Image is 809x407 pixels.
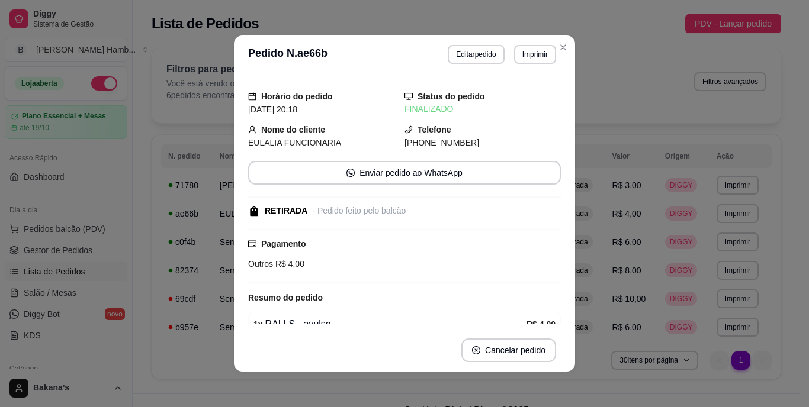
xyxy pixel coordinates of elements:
button: Imprimir [514,45,556,64]
strong: R$ 4,00 [527,319,556,329]
strong: Pagamento [261,239,306,248]
span: user [248,125,256,134]
button: Editarpedido [448,45,504,64]
div: RALLS - avulso [253,317,527,331]
strong: Horário do pedido [261,92,333,101]
h3: Pedido N. ae66b [248,45,328,64]
span: desktop [404,92,413,101]
div: RETIRADA [265,205,307,217]
button: whats-appEnviar pedido ao WhatsApp [248,161,561,185]
span: calendar [248,92,256,101]
strong: Resumo do pedido [248,293,323,302]
div: FINALIZADO [404,103,561,115]
span: [DATE] 20:18 [248,105,297,114]
div: - Pedido feito pelo balcão [312,205,406,217]
span: phone [404,125,413,134]
span: [PHONE_NUMBER] [404,138,479,147]
span: Outros [248,259,273,269]
span: EULALIA FUNCIONARIA [248,138,341,147]
span: whats-app [346,169,355,177]
strong: 1 x [253,319,263,329]
span: close-circle [472,346,480,354]
button: close-circleCancelar pedido [461,338,556,362]
button: Close [554,38,573,57]
span: R$ 4,00 [273,259,304,269]
span: credit-card [248,240,256,248]
strong: Status do pedido [418,92,485,101]
strong: Nome do cliente [261,125,325,134]
strong: Telefone [418,125,451,134]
